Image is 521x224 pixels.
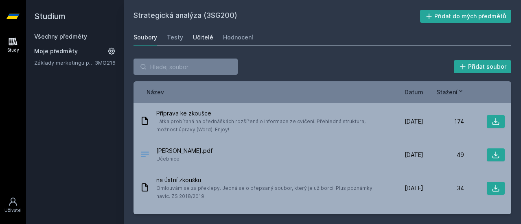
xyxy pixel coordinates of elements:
div: Study [7,47,19,53]
div: Hodnocení [223,33,253,41]
span: [DATE] [405,151,423,159]
span: Příprava ke zkoušce [156,109,379,117]
input: Hledej soubor [134,59,238,75]
a: Učitelé [193,29,213,46]
a: Testy [167,29,183,46]
a: Všechny předměty [34,33,87,40]
div: 49 [423,151,464,159]
span: Látka probíraná na přednáškách rozšířená o informace ze cvičení. Přehledná struktura, možnost úpr... [156,117,379,134]
a: Soubory [134,29,157,46]
span: [PERSON_NAME].pdf [156,147,213,155]
div: Učitelé [193,33,213,41]
a: Uživatel [2,193,24,217]
button: Přidat soubor [454,60,512,73]
span: Omlouvám se za překlepy. Jedná se o přepsaný soubor, který je už borci. Plus poznámky navíc. ZS 2... [156,184,379,200]
button: Přidat do mých předmětů [420,10,512,23]
div: Testy [167,33,183,41]
span: Moje předměty [34,47,78,55]
a: Hodnocení [223,29,253,46]
a: Study [2,33,24,57]
span: na ústní zkoušku [156,213,379,222]
div: 174 [423,117,464,126]
div: PDF [140,149,150,161]
span: na ústní zkoušku [156,176,379,184]
div: Uživatel [4,207,22,213]
span: [DATE] [405,184,423,192]
button: Stažení [436,88,464,96]
span: Stažení [436,88,458,96]
div: 34 [423,184,464,192]
a: 3MG216 [95,59,116,66]
button: Název [147,88,164,96]
a: Základy marketingu pro informatiky a statistiky [34,59,95,67]
span: Učebnice [156,155,213,163]
h2: Strategická analýza (3SG200) [134,10,420,23]
button: Datum [405,88,423,96]
div: Soubory [134,33,157,41]
span: [DATE] [405,117,423,126]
